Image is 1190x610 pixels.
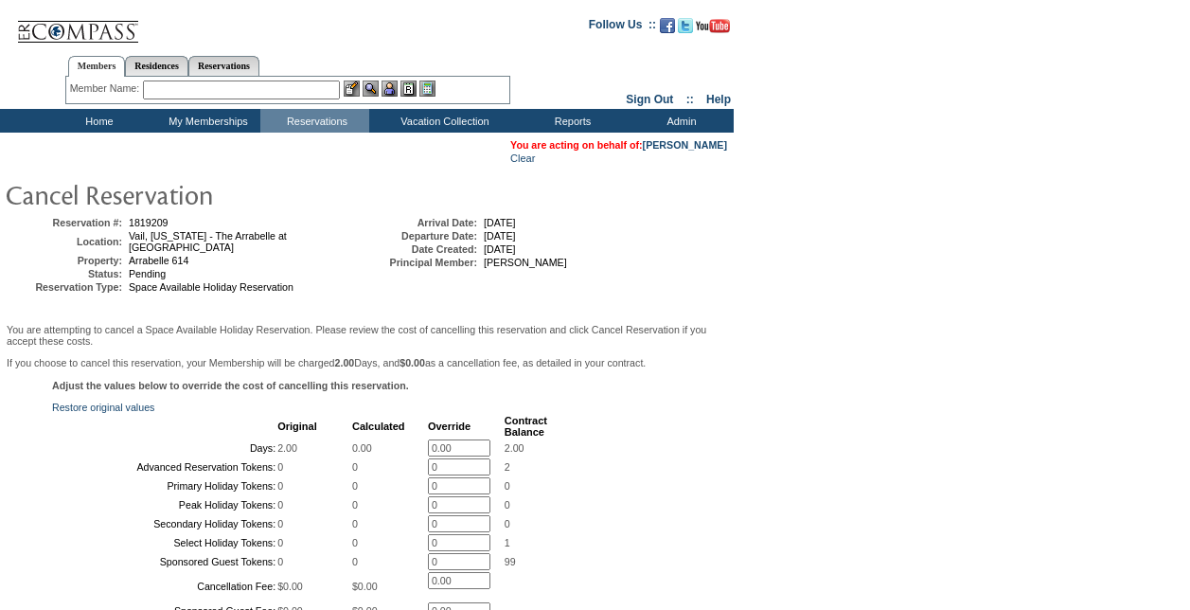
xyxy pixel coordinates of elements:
[129,217,169,228] span: 1819209
[510,139,727,151] span: You are acting on behalf of:
[52,402,154,413] a: Restore original values
[54,496,275,513] td: Peak Holiday Tokens:
[510,152,535,164] a: Clear
[363,81,379,97] img: View
[43,109,151,133] td: Home
[277,518,283,529] span: 0
[706,93,731,106] a: Help
[9,230,122,253] td: Location:
[9,217,122,228] td: Reservation #:
[352,461,358,473] span: 0
[54,553,275,570] td: Sponsored Guest Tokens:
[678,18,693,33] img: Follow us on Twitter
[419,81,435,97] img: b_calculator.gif
[7,357,727,368] p: If you choose to cancel this reservation, your Membership will be charged Days, and as a cancella...
[364,217,477,228] td: Arrival Date:
[589,16,656,39] td: Follow Us ::
[505,499,510,511] span: 0
[484,257,567,268] span: [PERSON_NAME]
[277,537,283,548] span: 0
[129,255,188,266] span: Arrabelle 614
[9,268,122,279] td: Status:
[625,109,734,133] td: Admin
[352,581,378,592] span: $0.00
[352,556,358,567] span: 0
[686,93,694,106] span: ::
[364,243,477,255] td: Date Created:
[277,421,317,432] b: Original
[129,268,166,279] span: Pending
[382,81,398,97] img: Impersonate
[344,81,360,97] img: b_edit.gif
[129,281,293,293] span: Space Available Holiday Reservation
[352,421,405,432] b: Calculated
[660,18,675,33] img: Become our fan on Facebook
[505,518,510,529] span: 0
[369,109,516,133] td: Vacation Collection
[129,230,287,253] span: Vail, [US_STATE] - The Arrabelle at [GEOGRAPHIC_DATA]
[277,499,283,511] span: 0
[678,24,693,35] a: Follow us on Twitter
[696,19,730,33] img: Subscribe to our YouTube Channel
[428,421,471,432] b: Override
[54,458,275,475] td: Advanced Reservation Tokens:
[54,534,275,551] td: Select Holiday Tokens:
[188,56,259,76] a: Reservations
[505,556,516,567] span: 99
[54,440,275,457] td: Days:
[364,257,477,268] td: Principal Member:
[660,24,675,35] a: Become our fan on Facebook
[70,81,143,97] div: Member Name:
[516,109,625,133] td: Reports
[277,461,283,473] span: 0
[352,537,358,548] span: 0
[277,442,297,454] span: 2.00
[505,480,510,492] span: 0
[352,480,358,492] span: 0
[352,442,372,454] span: 0.00
[52,380,409,391] b: Adjust the values below to override the cost of cancelling this reservation.
[7,324,727,347] p: You are attempting to cancel a Space Available Holiday Reservation. Please review the cost of can...
[54,477,275,494] td: Primary Holiday Tokens:
[505,461,510,473] span: 2
[277,556,283,567] span: 0
[643,139,727,151] a: [PERSON_NAME]
[484,217,516,228] span: [DATE]
[364,230,477,242] td: Departure Date:
[9,281,122,293] td: Reservation Type:
[125,56,188,76] a: Residences
[9,255,122,266] td: Property:
[277,581,303,592] span: $0.00
[54,515,275,532] td: Secondary Holiday Tokens:
[400,357,425,368] b: $0.00
[16,5,139,44] img: Compass Home
[54,572,275,601] td: Cancellation Fee:
[5,175,383,213] img: pgTtlCancelRes.gif
[400,81,417,97] img: Reservations
[277,480,283,492] span: 0
[505,415,547,438] b: Contract Balance
[484,230,516,242] span: [DATE]
[335,357,355,368] b: 2.00
[151,109,260,133] td: My Memberships
[68,56,126,77] a: Members
[352,518,358,529] span: 0
[696,24,730,35] a: Subscribe to our YouTube Channel
[352,499,358,511] span: 0
[505,537,510,548] span: 1
[505,442,524,454] span: 2.00
[260,109,369,133] td: Reservations
[484,243,516,255] span: [DATE]
[626,93,673,106] a: Sign Out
